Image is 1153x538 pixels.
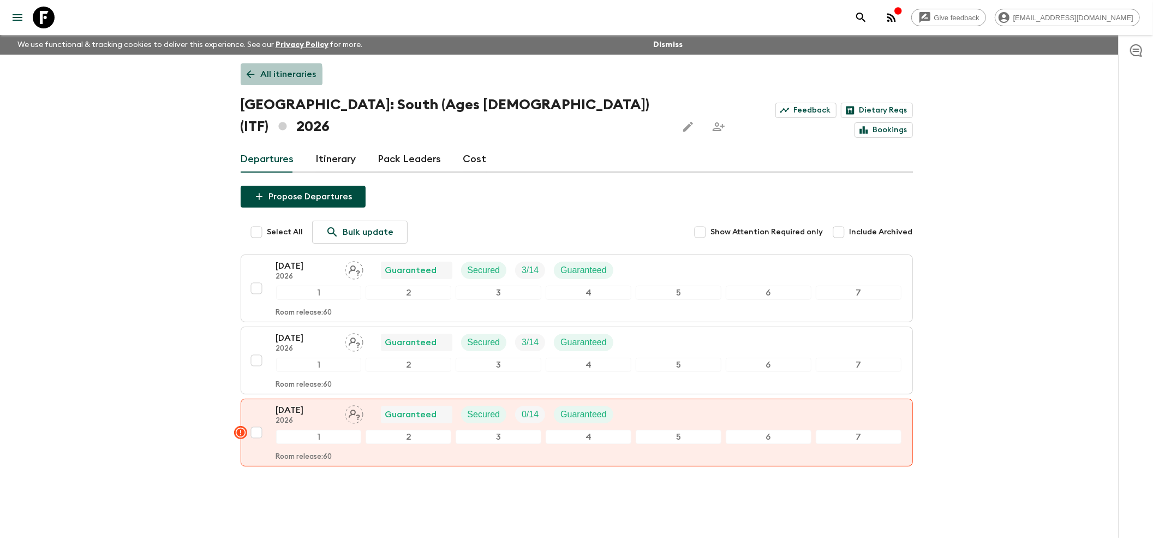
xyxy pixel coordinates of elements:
[726,286,811,300] div: 6
[677,116,699,138] button: Edit this itinerary
[241,94,669,138] h1: [GEOGRAPHIC_DATA]: South (Ages [DEMOGRAPHIC_DATA]) (ITF) 2026
[241,255,913,322] button: [DATE]2026Assign pack leaderGuaranteedSecuredTrip FillGuaranteed1234567Room release:60
[261,68,316,81] p: All itineraries
[385,336,437,349] p: Guaranteed
[456,430,541,444] div: 3
[7,7,28,28] button: menu
[456,358,541,372] div: 3
[241,63,322,85] a: All itineraries
[650,37,685,52] button: Dismiss
[560,408,607,421] p: Guaranteed
[468,264,500,277] p: Secured
[995,9,1140,26] div: [EMAIL_ADDRESS][DOMAIN_NAME]
[312,221,408,244] a: Bulk update
[276,345,336,353] p: 2026
[726,358,811,372] div: 6
[468,336,500,349] p: Secured
[546,286,631,300] div: 4
[515,334,545,351] div: Trip Fill
[463,146,487,173] a: Cost
[461,334,507,351] div: Secured
[276,430,362,444] div: 1
[461,262,507,279] div: Secured
[850,227,913,238] span: Include Archived
[241,327,913,394] button: [DATE]2026Assign pack leaderGuaranteedSecuredTrip FillGuaranteed1234567Room release:60
[276,332,336,345] p: [DATE]
[378,146,441,173] a: Pack Leaders
[546,358,631,372] div: 4
[816,286,901,300] div: 7
[1007,14,1139,22] span: [EMAIL_ADDRESS][DOMAIN_NAME]
[343,226,394,239] p: Bulk update
[276,417,336,425] p: 2026
[345,336,363,345] span: Assign pack leader
[241,399,913,466] button: [DATE]2026Assign pack leaderGuaranteedSecuredTrip FillGuaranteed1234567Room release:60
[366,430,451,444] div: 2
[816,430,901,444] div: 7
[276,41,328,49] a: Privacy Policy
[726,430,811,444] div: 6
[385,408,437,421] p: Guaranteed
[276,381,332,389] p: Room release: 60
[522,264,539,277] p: 3 / 14
[816,358,901,372] div: 7
[522,408,539,421] p: 0 / 14
[515,262,545,279] div: Trip Fill
[276,404,336,417] p: [DATE]
[468,408,500,421] p: Secured
[711,227,823,238] span: Show Attention Required only
[546,430,631,444] div: 4
[276,358,362,372] div: 1
[560,336,607,349] p: Guaranteed
[366,286,451,300] div: 2
[775,103,837,118] a: Feedback
[276,259,336,273] p: [DATE]
[515,406,545,423] div: Trip Fill
[708,116,730,138] span: Share this itinerary
[855,122,913,138] a: Bookings
[522,336,539,349] p: 3 / 14
[345,264,363,273] span: Assign pack leader
[928,14,985,22] span: Give feedback
[560,264,607,277] p: Guaranteed
[385,264,437,277] p: Guaranteed
[345,409,363,417] span: Assign pack leader
[276,453,332,462] p: Room release: 60
[636,358,721,372] div: 5
[241,186,366,208] button: Propose Departures
[456,286,541,300] div: 3
[850,7,872,28] button: search adventures
[636,286,721,300] div: 5
[276,309,332,317] p: Room release: 60
[276,273,336,281] p: 2026
[461,406,507,423] div: Secured
[366,358,451,372] div: 2
[13,35,367,55] p: We use functional & tracking cookies to deliver this experience. See our for more.
[911,9,986,26] a: Give feedback
[841,103,913,118] a: Dietary Reqs
[241,146,294,173] a: Departures
[267,227,303,238] span: Select All
[276,286,362,300] div: 1
[636,430,721,444] div: 5
[316,146,356,173] a: Itinerary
